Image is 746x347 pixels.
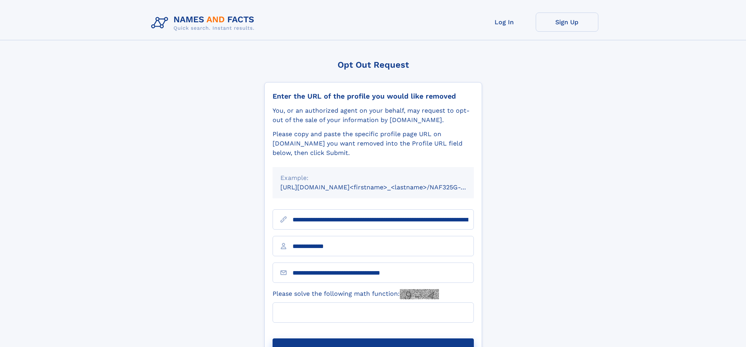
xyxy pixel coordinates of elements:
[273,289,439,299] label: Please solve the following math function:
[273,106,474,125] div: You, or an authorized agent on your behalf, may request to opt-out of the sale of your informatio...
[148,13,261,34] img: Logo Names and Facts
[273,92,474,101] div: Enter the URL of the profile you would like removed
[280,183,489,191] small: [URL][DOMAIN_NAME]<firstname>_<lastname>/NAF325G-xxxxxxxx
[264,60,482,70] div: Opt Out Request
[473,13,536,32] a: Log In
[273,129,474,158] div: Please copy and paste the specific profile page URL on [DOMAIN_NAME] you want removed into the Pr...
[280,173,466,183] div: Example:
[536,13,598,32] a: Sign Up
